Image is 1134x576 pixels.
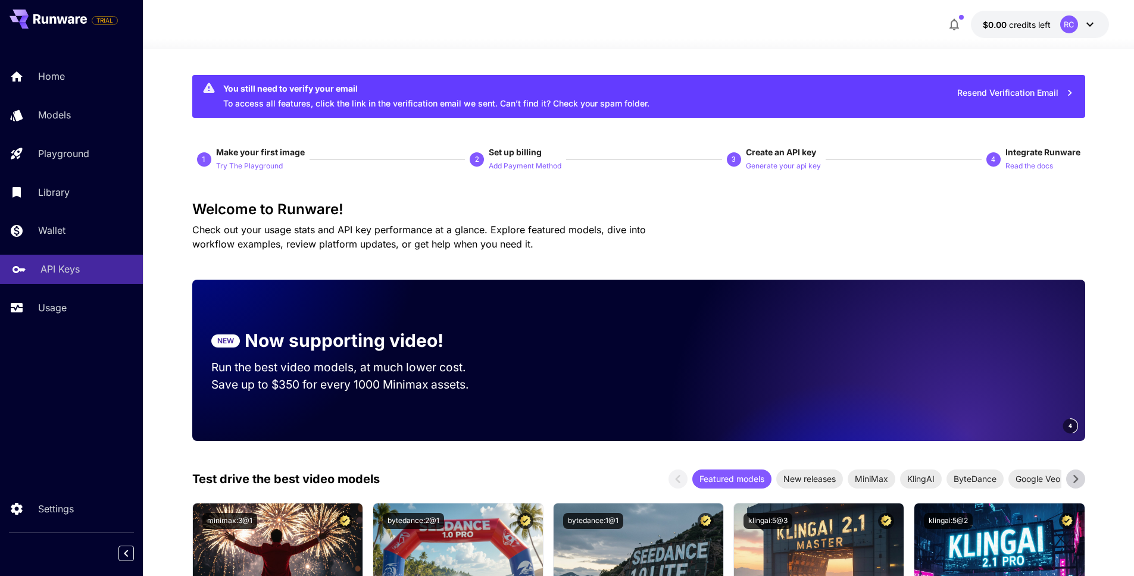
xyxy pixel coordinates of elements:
[878,513,894,529] button: Certified Model – Vetted for best performance and includes a commercial license.
[38,146,89,161] p: Playground
[489,158,561,173] button: Add Payment Method
[216,161,283,172] p: Try The Playground
[946,469,1004,489] div: ByteDance
[192,224,646,250] span: Check out your usage stats and API key performance at a glance. Explore featured models, dive int...
[517,513,533,529] button: Certified Model – Vetted for best performance and includes a commercial license.
[1009,20,1051,30] span: credits left
[732,154,736,165] p: 3
[1008,472,1067,485] span: Google Veo
[692,472,771,485] span: Featured models
[38,108,71,122] p: Models
[118,546,134,561] button: Collapse sidebar
[746,158,821,173] button: Generate your api key
[127,543,143,564] div: Collapse sidebar
[38,502,74,516] p: Settings
[1008,469,1067,489] div: Google Veo
[983,20,1009,30] span: $0.00
[946,472,1004,485] span: ByteDance
[202,154,206,165] p: 1
[202,513,257,529] button: minimax:3@1
[223,79,649,114] div: To access all features, click the link in the verification email we sent. Can’t find it? Check yo...
[900,472,942,485] span: KlingAI
[848,472,895,485] span: MiniMax
[563,513,623,529] button: bytedance:1@1
[1005,158,1053,173] button: Read the docs
[383,513,444,529] button: bytedance:2@1
[746,147,816,157] span: Create an API key
[92,13,118,27] span: Add your payment card to enable full platform functionality.
[900,469,942,489] div: KlingAI
[92,16,117,25] span: TRIAL
[1005,147,1080,157] span: Integrate Runware
[192,201,1085,218] h3: Welcome to Runware!
[211,359,489,376] p: Run the best video models, at much lower cost.
[924,513,973,529] button: klingai:5@2
[216,147,305,157] span: Make your first image
[475,154,479,165] p: 2
[38,300,67,315] p: Usage
[698,513,714,529] button: Certified Model – Vetted for best performance and includes a commercial license.
[489,147,542,157] span: Set up billing
[743,513,792,529] button: klingai:5@3
[1069,421,1072,430] span: 4
[245,327,443,354] p: Now supporting video!
[38,185,70,199] p: Library
[991,154,995,165] p: 4
[40,262,80,276] p: API Keys
[1060,15,1078,33] div: RC
[776,469,843,489] div: New releases
[38,223,65,237] p: Wallet
[746,161,821,172] p: Generate your api key
[971,11,1109,38] button: $0.00RC
[692,469,771,489] div: Featured models
[489,161,561,172] p: Add Payment Method
[38,69,65,83] p: Home
[983,18,1051,31] div: $0.00
[776,472,843,485] span: New releases
[216,158,283,173] button: Try The Playground
[217,336,234,346] p: NEW
[1059,513,1075,529] button: Certified Model – Vetted for best performance and includes a commercial license.
[951,81,1080,105] button: Resend Verification Email
[1005,161,1053,172] p: Read the docs
[848,469,895,489] div: MiniMax
[192,470,380,488] p: Test drive the best video models
[223,82,649,95] div: You still need to verify your email
[211,376,489,393] p: Save up to $350 for every 1000 Minimax assets.
[337,513,353,529] button: Certified Model – Vetted for best performance and includes a commercial license.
